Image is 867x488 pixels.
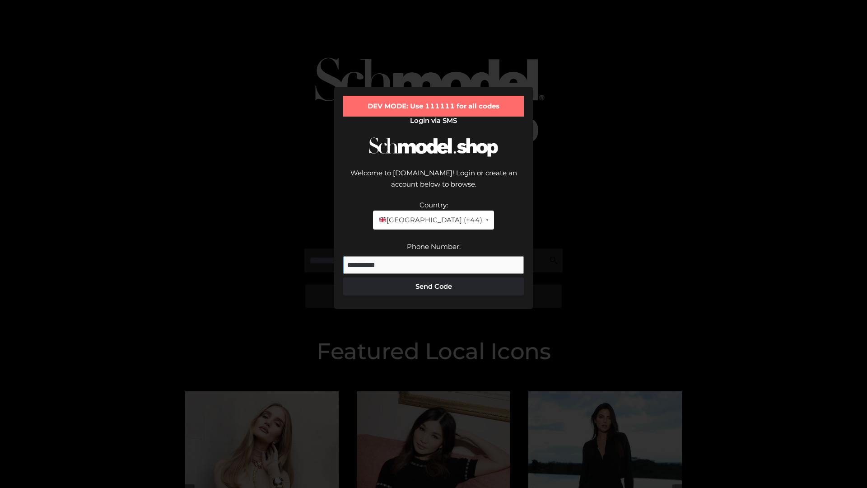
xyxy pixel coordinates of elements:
[343,96,524,117] div: DEV MODE: Use 111111 for all codes
[420,201,448,209] label: Country:
[343,117,524,125] h2: Login via SMS
[343,277,524,296] button: Send Code
[343,167,524,199] div: Welcome to [DOMAIN_NAME]! Login or create an account below to browse.
[379,216,386,223] img: 🇬🇧
[378,214,482,226] span: [GEOGRAPHIC_DATA] (+44)
[366,129,501,165] img: Schmodel Logo
[407,242,461,251] label: Phone Number:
